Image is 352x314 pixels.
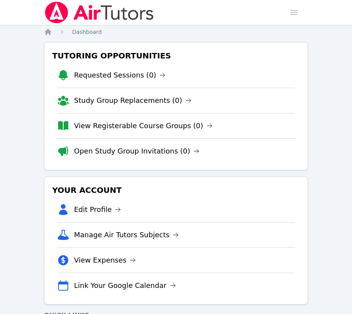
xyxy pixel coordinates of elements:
[74,95,192,106] a: Study Group Replacements (0)
[74,146,200,157] a: Open Study Group Invitations (0)
[74,120,213,131] a: View Registerable Course Groups (0)
[74,280,176,291] a: Link Your Google Calendar
[72,29,102,35] span: Dashboard
[74,255,136,266] a: View Expenses
[74,204,121,215] a: Edit Profile
[74,70,166,81] a: Requested Sessions (0)
[51,49,302,63] h3: Tutoring Opportunities
[72,28,102,36] a: Dashboard
[51,183,302,197] h3: Your Account
[74,229,179,240] a: Manage Air Tutors Subjects
[44,28,308,36] nav: Breadcrumb
[44,2,155,23] img: Air Tutors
